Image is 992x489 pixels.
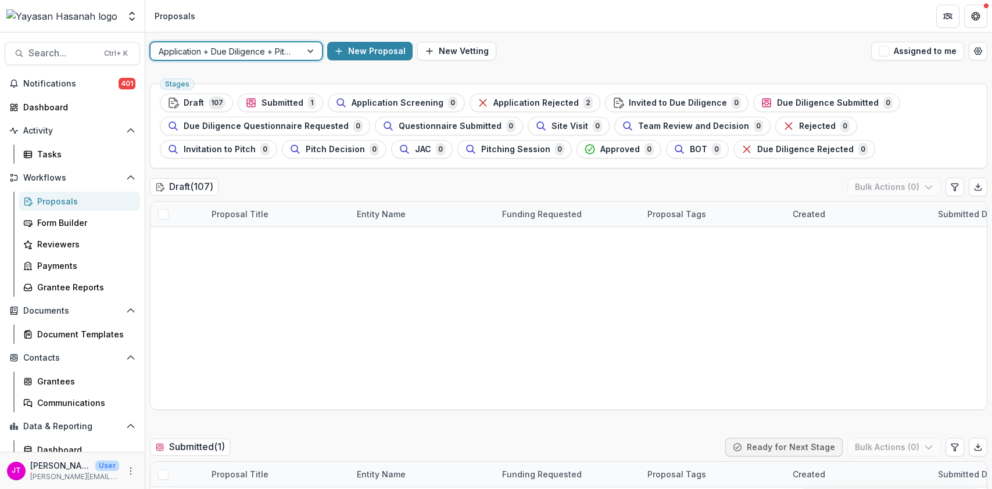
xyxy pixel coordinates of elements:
[350,202,495,226] div: Entity Name
[308,96,316,109] span: 1
[871,42,964,60] button: Assigned to me
[155,10,195,22] div: Proposals
[638,121,749,131] span: Team Review and Decision
[184,121,349,131] span: Due Diligence Questionnaire Requested
[262,98,303,108] span: Submitted
[5,168,140,187] button: Open Workflows
[205,202,350,226] div: Proposal Title
[6,9,117,23] img: Yayasan Hasanah logo
[555,143,564,156] span: 0
[205,208,275,220] div: Proposal Title
[19,213,140,232] a: Form Builder
[858,143,868,156] span: 0
[37,328,131,340] div: Document Templates
[370,143,379,156] span: 0
[19,278,140,297] a: Grantee Reports
[666,140,729,159] button: BOT0
[5,42,140,65] button: Search...
[37,217,131,229] div: Form Builder
[754,120,763,132] span: 0
[124,464,138,478] button: More
[23,126,121,136] span: Activity
[640,202,786,226] div: Proposal Tags
[786,202,931,226] div: Created
[644,143,654,156] span: 0
[124,5,140,28] button: Open entity switcher
[37,238,131,250] div: Reviewers
[583,96,593,109] span: 2
[95,461,119,471] p: User
[23,79,119,89] span: Notifications
[150,178,219,195] h2: Draft ( 107 )
[19,393,140,412] a: Communications
[352,98,443,108] span: Application Screening
[30,459,91,472] p: [PERSON_NAME]
[640,462,786,487] div: Proposal Tags
[495,468,589,480] div: Funding Requested
[350,468,413,480] div: Entity Name
[19,145,140,164] a: Tasks
[506,120,515,132] span: 0
[205,468,275,480] div: Proposal Title
[600,145,640,154] span: Approved
[946,438,964,456] button: Edit table settings
[399,121,502,131] span: Questionnaire Submitted
[160,117,370,135] button: Due Diligence Questionnaire Requested0
[391,140,453,159] button: JAC0
[786,468,832,480] div: Created
[946,178,964,196] button: Edit table settings
[23,306,121,316] span: Documents
[969,42,987,60] button: Open table manager
[306,145,365,154] span: Pitch Decision
[732,96,741,109] span: 0
[23,353,121,363] span: Contacts
[640,468,713,480] div: Proposal Tags
[205,462,350,487] div: Proposal Title
[640,208,713,220] div: Proposal Tags
[160,94,233,112] button: Draft107
[786,462,931,487] div: Created
[470,94,600,112] button: Application Rejected2
[23,422,121,432] span: Data & Reporting
[840,120,850,132] span: 0
[184,98,204,108] span: Draft
[415,145,431,154] span: JAC
[350,462,495,487] div: Entity Name
[936,5,959,28] button: Partners
[19,440,140,459] a: Dashboard
[614,117,771,135] button: Team Review and Decision0
[775,117,857,135] button: Rejected0
[448,96,457,109] span: 0
[786,208,832,220] div: Created
[576,140,661,159] button: Approved0
[495,202,640,226] div: Funding Requested
[37,260,131,272] div: Payments
[753,94,900,112] button: Due Diligence Submitted0
[733,140,875,159] button: Due Diligence Rejected0
[436,143,445,156] span: 0
[30,472,119,482] p: [PERSON_NAME][EMAIL_ADDRESS][DOMAIN_NAME]
[37,444,131,456] div: Dashboard
[23,173,121,183] span: Workflows
[238,94,323,112] button: Submitted1
[37,195,131,207] div: Proposals
[28,48,97,59] span: Search...
[353,120,363,132] span: 0
[847,178,941,196] button: Bulk Actions (0)
[551,121,588,131] span: Site Visit
[605,94,749,112] button: Invited to Due Diligence0
[5,98,140,117] a: Dashboard
[19,256,140,275] a: Payments
[725,438,843,456] button: Ready for Next Stage
[37,148,131,160] div: Tasks
[184,145,256,154] span: Invitation to Pitch
[375,117,523,135] button: Questionnaire Submitted0
[457,140,572,159] button: Pitching Session0
[37,375,131,387] div: Grantees
[495,462,640,487] div: Funding Requested
[12,467,21,474] div: Josselyn Tan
